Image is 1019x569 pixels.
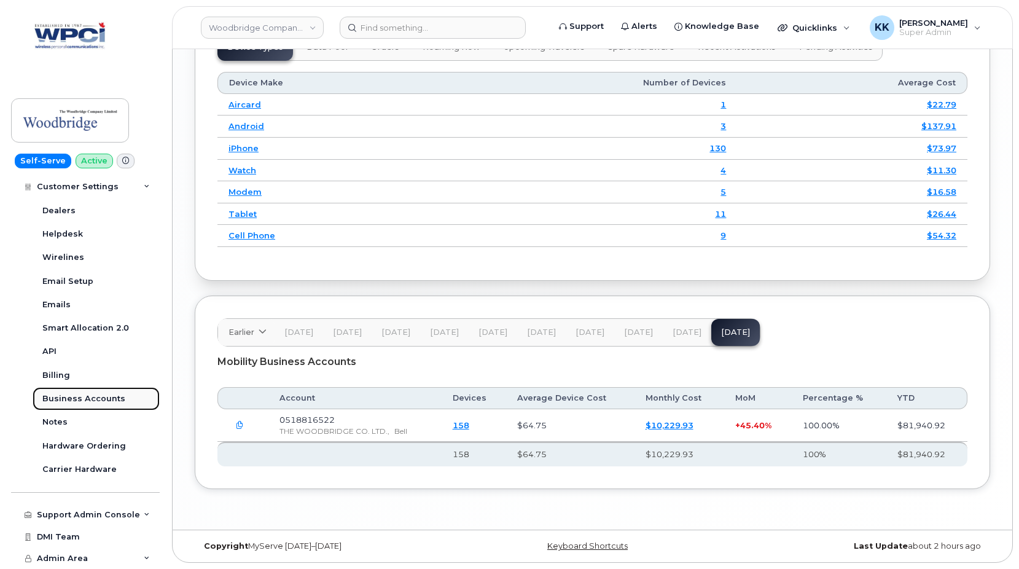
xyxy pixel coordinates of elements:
a: Aircard [228,100,261,109]
span: [DATE] [333,328,362,337]
span: [DATE] [478,328,507,337]
span: [DATE] [576,328,604,337]
span: [PERSON_NAME] [899,18,968,28]
td: $64.75 [506,409,634,442]
a: Earlier [218,319,275,346]
span: [DATE] [624,328,653,337]
th: $64.75 [506,442,634,466]
a: Watch [228,165,256,175]
div: about 2 hours ago [725,541,990,551]
span: 45.40% [740,420,771,430]
a: Knowledge Base [666,14,768,39]
div: Mobility Business Accounts [217,347,967,377]
a: 3 [720,121,726,131]
span: [DATE] [381,328,410,337]
th: Devices [442,387,506,409]
div: MyServe [DATE]–[DATE] [195,541,460,551]
th: Average Device Cost [506,387,634,409]
th: Device Make [217,72,437,94]
a: Modem [228,187,262,197]
strong: Last Update [854,541,908,551]
td: 100.00% [792,409,887,442]
span: Quicklinks [792,23,837,33]
a: $26.44 [927,209,956,219]
span: Super Admin [899,28,968,37]
th: Monthly Cost [634,387,725,409]
a: $137.91 [921,121,956,131]
a: Woodbridge Company Limited [201,17,324,39]
div: Quicklinks [769,15,859,40]
a: 4 [720,165,726,175]
span: Bell [394,426,407,436]
a: 5 [720,187,726,197]
span: + [735,420,740,430]
th: $10,229.93 [634,442,725,466]
strong: Copyright [204,541,248,551]
th: 158 [442,442,506,466]
span: KK [875,20,889,35]
a: 1 [720,100,726,109]
span: Knowledge Base [685,20,759,33]
th: $81,940.92 [886,442,967,466]
th: 100% [792,442,887,466]
span: Support [569,20,604,33]
a: $22.79 [927,100,956,109]
a: $54.32 [927,230,956,240]
a: Support [550,14,612,39]
th: Number of Devices [437,72,737,94]
th: Percentage % [792,387,887,409]
a: 130 [709,143,726,153]
a: $16.58 [927,187,956,197]
input: Find something... [340,17,526,39]
span: Alerts [631,20,657,33]
a: $73.97 [927,143,956,153]
span: [DATE] [673,328,701,337]
a: 11 [715,209,726,219]
a: Android [228,121,264,131]
a: Keyboard Shortcuts [547,541,628,551]
span: [DATE] [527,328,556,337]
span: THE WOODBRIDGE CO. LTD., [279,426,389,436]
a: $11.30 [927,165,956,175]
a: iPhone [228,143,259,153]
a: 9 [720,230,726,240]
th: YTD [886,387,967,409]
td: $81,940.92 [886,409,967,442]
a: Tablet [228,209,257,219]
div: Kristin Kammer-Grossman [861,15,990,40]
a: $10,229.93 [646,420,693,430]
a: 158 [453,420,469,430]
span: [DATE] [430,328,459,337]
span: Earlier [228,326,254,338]
th: Account [268,387,442,409]
span: 0518816522 [279,415,335,425]
th: Average Cost [737,72,967,94]
th: MoM [724,387,792,409]
a: Cell Phone [228,230,275,240]
span: [DATE] [284,328,313,337]
a: Alerts [612,14,666,39]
